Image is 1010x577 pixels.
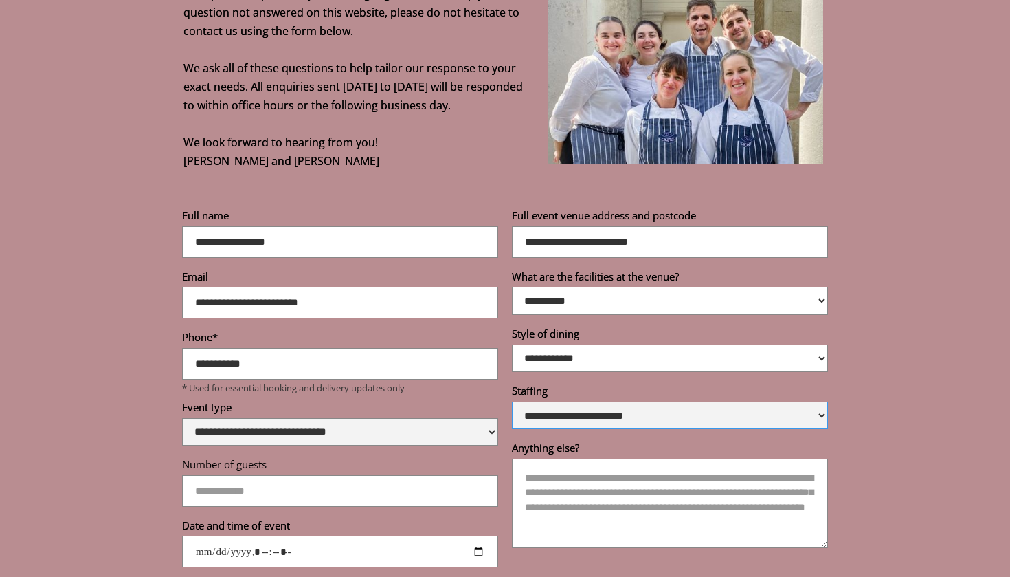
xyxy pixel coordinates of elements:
[512,441,828,459] label: Anything else?
[182,330,498,348] label: Phone*
[182,382,498,393] p: * Used for essential booking and delivery updates only
[512,384,828,402] label: Staffing
[512,327,828,345] label: Style of dining
[182,519,498,536] label: Date and time of event
[512,270,828,287] label: What are the facilities at the venue?
[182,208,498,226] label: Full name
[182,270,498,287] label: Email
[182,400,498,418] label: Event type
[512,208,828,226] label: Full event venue address and postcode
[182,457,498,475] label: Number of guests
